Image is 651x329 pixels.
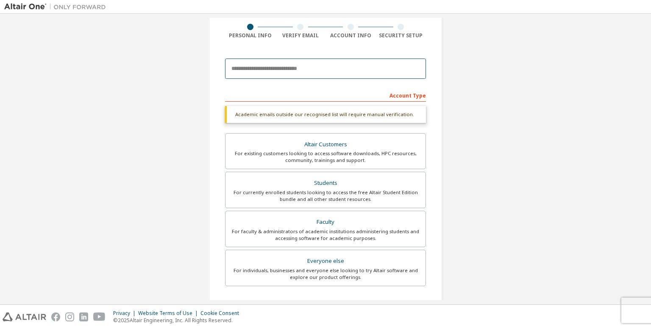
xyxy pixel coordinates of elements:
[113,310,138,317] div: Privacy
[231,255,420,267] div: Everyone else
[93,312,106,321] img: youtube.svg
[231,177,420,189] div: Students
[376,32,426,39] div: Security Setup
[231,150,420,164] div: For existing customers looking to access software downloads, HPC resources, community, trainings ...
[4,3,110,11] img: Altair One
[231,267,420,281] div: For individuals, businesses and everyone else looking to try Altair software and explore our prod...
[138,310,200,317] div: Website Terms of Use
[225,32,275,39] div: Personal Info
[200,310,244,317] div: Cookie Consent
[3,312,46,321] img: altair_logo.svg
[325,32,376,39] div: Account Info
[275,32,326,39] div: Verify Email
[225,299,426,312] div: Your Profile
[231,189,420,203] div: For currently enrolled students looking to access the free Altair Student Edition bundle and all ...
[225,106,426,123] div: Academic emails outside our recognised list will require manual verification.
[79,312,88,321] img: linkedin.svg
[113,317,244,324] p: © 2025 Altair Engineering, Inc. All Rights Reserved.
[231,139,420,151] div: Altair Customers
[231,216,420,228] div: Faculty
[231,228,420,242] div: For faculty & administrators of academic institutions administering students and accessing softwa...
[225,88,426,102] div: Account Type
[65,312,74,321] img: instagram.svg
[51,312,60,321] img: facebook.svg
